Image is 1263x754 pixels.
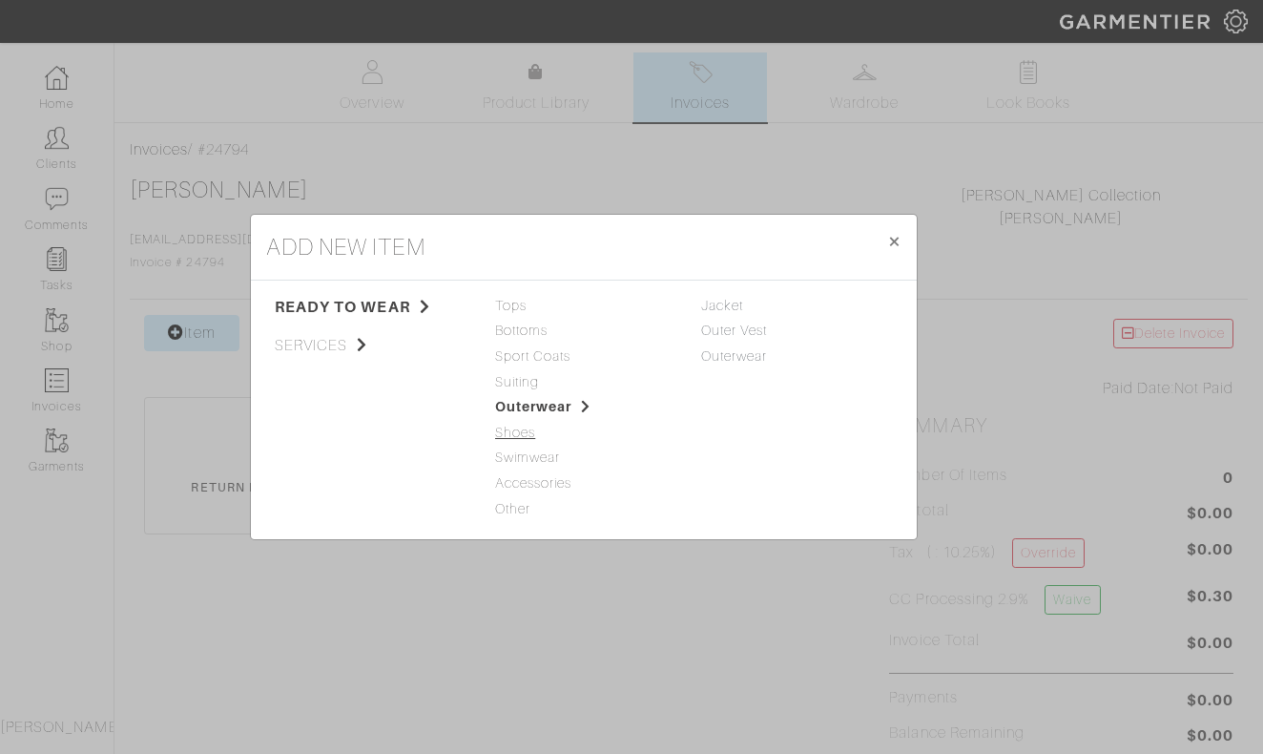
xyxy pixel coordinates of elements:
[887,228,901,254] span: ×
[701,323,768,338] a: Outer Vest
[495,423,673,444] span: Shoes
[495,321,673,342] span: Bottoms
[495,499,673,520] span: Other
[701,348,767,364] a: Outerwear
[495,397,673,418] span: Outerwear
[495,448,673,469] span: Swimwear
[275,334,466,357] span: services
[266,230,425,264] h4: add new item
[701,298,743,313] a: Jacket
[275,296,466,319] span: ready to wear
[495,296,673,317] span: Tops
[495,372,673,393] span: Suiting
[495,346,673,367] span: Sport Coats
[495,473,673,494] span: Accessories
